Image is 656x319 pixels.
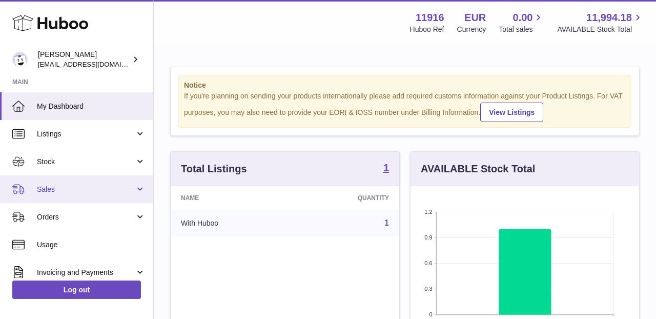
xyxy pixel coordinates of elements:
[586,11,632,25] span: 11,994.18
[421,162,535,176] h3: AVAILABLE Stock Total
[184,91,626,122] div: If you're planning on sending your products internationally please add required customs informati...
[424,286,432,292] text: 0.3
[429,311,432,317] text: 0
[171,186,291,210] th: Name
[181,162,247,176] h3: Total Listings
[410,25,444,34] div: Huboo Ref
[291,186,399,210] th: Quantity
[457,25,486,34] div: Currency
[38,50,130,69] div: [PERSON_NAME]
[499,11,544,34] a: 0.00 Total sales
[416,11,444,25] strong: 11916
[513,11,533,25] span: 0.00
[184,81,626,90] strong: Notice
[37,129,135,139] span: Listings
[37,240,146,250] span: Usage
[37,102,146,111] span: My Dashboard
[424,260,432,266] text: 0.6
[37,157,135,167] span: Stock
[424,234,432,241] text: 0.9
[37,185,135,194] span: Sales
[37,268,135,277] span: Invoicing and Payments
[480,103,543,122] a: View Listings
[424,209,432,215] text: 1.2
[557,25,644,34] span: AVAILABLE Stock Total
[464,11,486,25] strong: EUR
[38,60,151,68] span: [EMAIL_ADDRESS][DOMAIN_NAME]
[171,210,291,236] td: With Huboo
[384,218,389,227] a: 1
[557,11,644,34] a: 11,994.18 AVAILABLE Stock Total
[383,163,389,175] a: 1
[12,281,141,299] a: Log out
[37,212,135,222] span: Orders
[12,52,28,67] img: info@bananaleafsupplements.com
[383,163,389,173] strong: 1
[499,25,544,34] span: Total sales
